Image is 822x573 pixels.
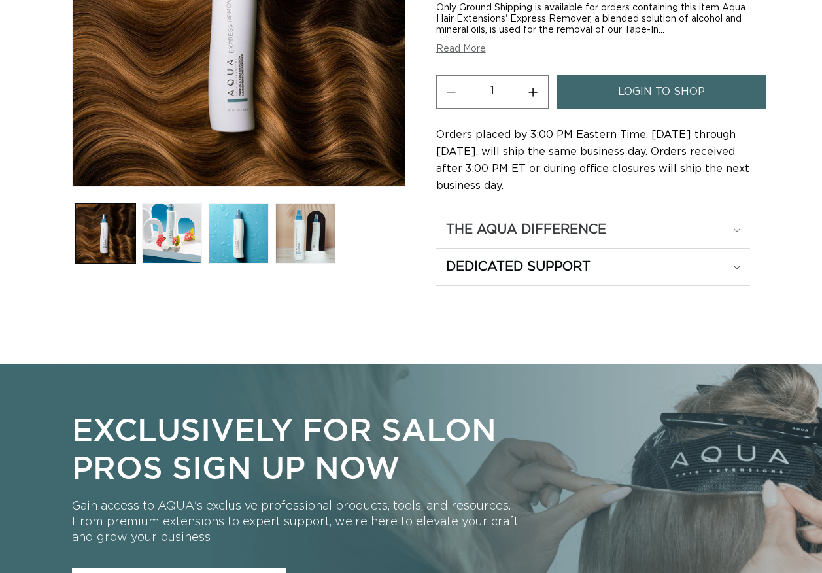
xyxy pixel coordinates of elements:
[436,249,751,285] summary: Dedicated Support
[557,75,766,109] a: login to shop
[446,221,606,238] h2: The Aqua Difference
[436,211,751,248] summary: The Aqua Difference
[618,75,705,109] span: login to shop
[436,44,486,55] button: Read More
[209,203,269,264] button: Load image 3 in gallery view
[72,498,522,546] p: Gain access to AQUA's exclusive professional products, tools, and resources. From premium extensi...
[446,258,591,275] h2: Dedicated Support
[436,3,751,36] div: Only Ground Shipping is available for orders containing this item Aqua Hair Extensions' Express R...
[275,203,335,264] button: Load image 4 in gallery view
[72,410,522,485] p: Exclusively for Salon Pros Sign Up Now
[142,203,202,264] button: Load image 2 in gallery view
[436,130,749,191] span: Orders placed by 3:00 PM Eastern Time, [DATE] through [DATE], will ship the same business day. Or...
[75,203,135,264] button: Load image 1 in gallery view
